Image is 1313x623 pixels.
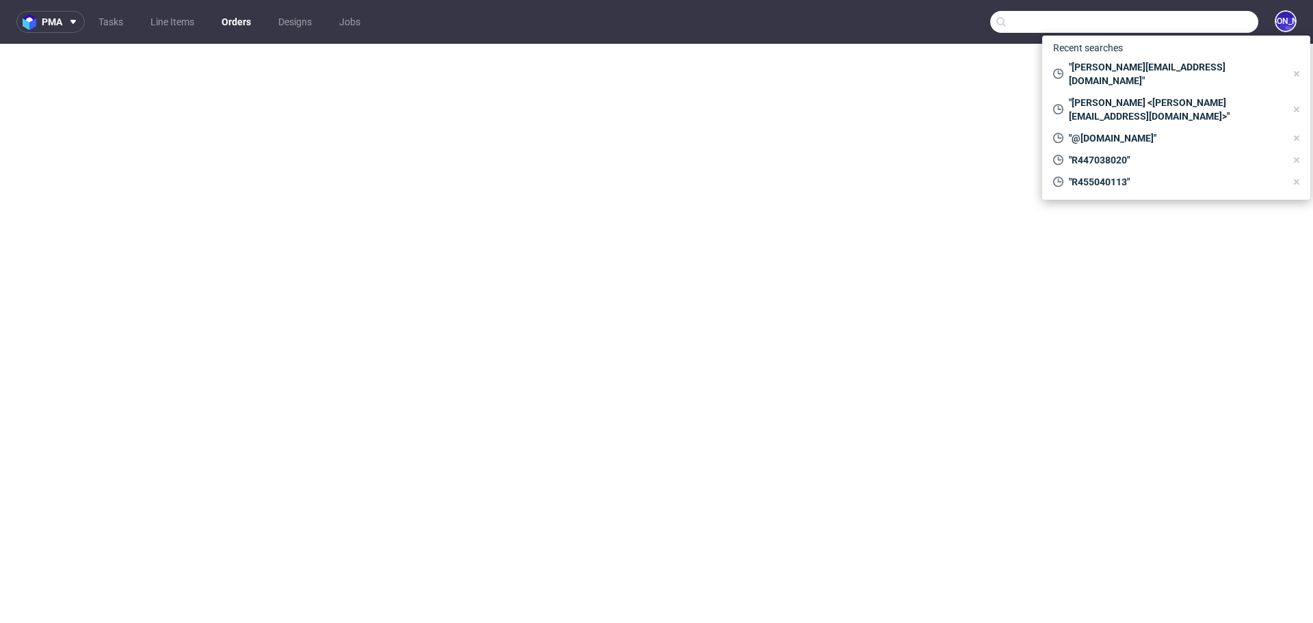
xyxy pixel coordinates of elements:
[1063,60,1286,88] span: "[PERSON_NAME][EMAIL_ADDRESS][DOMAIN_NAME]"
[142,11,202,33] a: Line Items
[1048,37,1128,59] span: Recent searches
[331,11,369,33] a: Jobs
[16,11,85,33] button: pma
[1063,131,1286,145] span: "@[DOMAIN_NAME]"
[42,17,62,27] span: pma
[1063,96,1286,123] span: "[PERSON_NAME] <[PERSON_NAME][EMAIL_ADDRESS][DOMAIN_NAME]>"
[23,14,42,30] img: logo
[90,11,131,33] a: Tasks
[270,11,320,33] a: Designs
[1063,175,1286,189] span: "R455040113"
[1063,153,1286,167] span: "R447038020"
[213,11,259,33] a: Orders
[1276,12,1295,31] figcaption: [PERSON_NAME]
